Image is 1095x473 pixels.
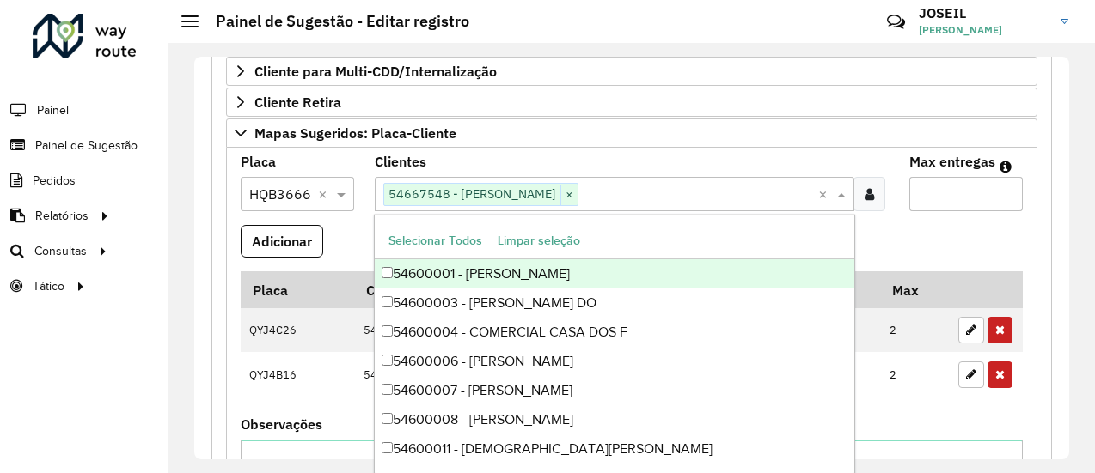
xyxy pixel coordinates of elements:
em: Máximo de clientes que serão colocados na mesma rota com os clientes informados [1000,160,1012,173]
div: 54600003 - [PERSON_NAME] DO [375,288,854,318]
td: QYJ4B16 [241,352,354,397]
button: Limpar seleção [490,227,588,254]
td: 54690696 [354,352,653,397]
a: Cliente Retira [226,88,1037,117]
td: 54690696 [354,308,653,353]
td: 2 [881,308,950,353]
span: × [560,185,578,205]
span: Relatórios [35,207,89,225]
th: Código Cliente [354,271,653,307]
div: 54600008 - [PERSON_NAME] [375,405,854,434]
span: 54667548 - [PERSON_NAME] [384,184,560,204]
span: Pedidos [33,172,76,190]
h2: Painel de Sugestão - Editar registro [199,12,469,31]
label: Clientes [375,151,426,172]
span: Painel de Sugestão [35,136,138,155]
div: 54600011 - [DEMOGRAPHIC_DATA][PERSON_NAME] [375,434,854,464]
span: Clear all [318,184,333,204]
label: Placa [241,151,276,172]
span: Cliente para Multi-CDD/Internalização [254,64,497,78]
div: 54600004 - COMERCIAL CASA DOS F [375,318,854,347]
span: Mapas Sugeridos: Placa-Cliente [254,126,456,140]
div: 54600006 - [PERSON_NAME] [375,347,854,376]
th: Max [881,271,950,307]
div: 54600001 - [PERSON_NAME] [375,259,854,288]
td: QYJ4C26 [241,308,354,353]
a: Cliente para Multi-CDD/Internalização [226,57,1037,86]
span: Consultas [34,242,87,260]
th: Placa [241,271,354,307]
button: Selecionar Todos [381,227,490,254]
span: Painel [37,101,69,119]
span: Clear all [818,184,833,204]
div: 54600007 - [PERSON_NAME] [375,376,854,405]
button: Adicionar [241,225,323,258]
label: Observações [241,414,322,434]
a: Contato Rápido [878,3,915,40]
h3: JOSEIL [919,5,1048,21]
span: Cliente Retira [254,95,341,109]
span: [PERSON_NAME] [919,22,1048,38]
label: Max entregas [909,151,995,172]
span: Tático [33,277,64,295]
a: Mapas Sugeridos: Placa-Cliente [226,118,1037,148]
td: 2 [881,352,950,397]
